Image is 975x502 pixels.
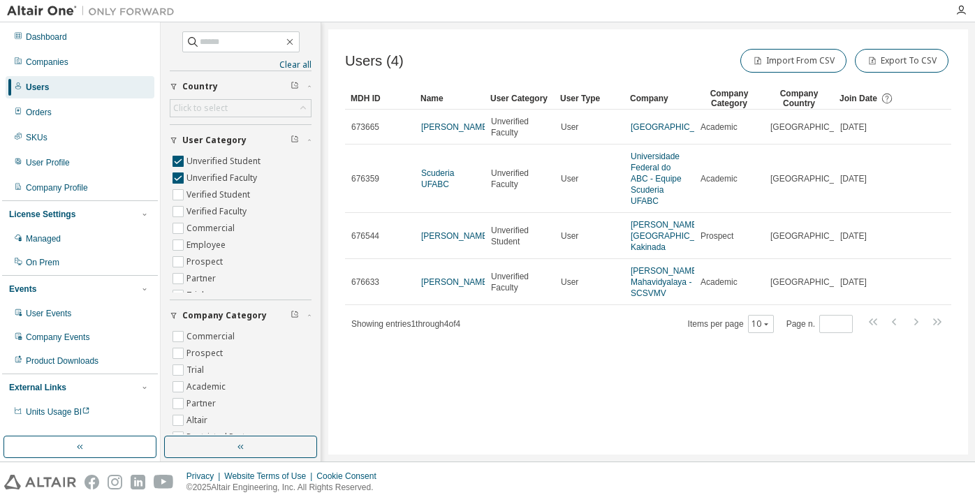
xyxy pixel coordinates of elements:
[840,173,867,184] span: [DATE]
[186,328,237,345] label: Commercial
[26,355,98,367] div: Product Downloads
[491,168,548,190] span: Unverified Faculty
[561,230,578,242] span: User
[770,173,858,184] span: [GEOGRAPHIC_DATA]
[182,135,247,146] span: User Category
[26,157,70,168] div: User Profile
[770,87,828,110] div: Company Country
[688,315,774,333] span: Items per page
[26,257,59,268] div: On Prem
[490,87,549,110] div: User Category
[26,308,71,319] div: User Events
[170,125,311,156] button: User Category
[26,233,61,244] div: Managed
[131,475,145,489] img: linkedin.svg
[351,319,460,329] span: Showing entries 1 through 4 of 4
[351,87,409,110] div: MDH ID
[351,173,379,184] span: 676359
[561,121,578,133] span: User
[26,57,68,68] div: Companies
[752,318,770,330] button: 10
[154,475,174,489] img: youtube.svg
[770,230,858,242] span: [GEOGRAPHIC_DATA]
[561,173,578,184] span: User
[421,231,490,241] a: [PERSON_NAME]
[170,100,311,117] div: Click to select
[186,471,224,482] div: Privacy
[170,300,311,331] button: Company Category
[840,121,867,133] span: [DATE]
[701,173,738,184] span: Academic
[840,230,867,242] span: [DATE]
[786,315,853,333] span: Page n.
[881,92,893,105] svg: Date when the user was first added or directly signed up. If the user was deleted and later re-ad...
[561,276,578,288] span: User
[186,345,226,362] label: Prospect
[420,87,479,110] div: Name
[700,87,758,110] div: Company Category
[186,362,207,378] label: Trial
[170,59,311,71] a: Clear all
[421,122,490,132] a: [PERSON_NAME]
[291,310,299,321] span: Clear filter
[186,378,228,395] label: Academic
[186,153,263,170] label: Unverified Student
[26,132,47,143] div: SKUs
[85,475,99,489] img: facebook.svg
[4,475,76,489] img: altair_logo.svg
[770,276,858,288] span: [GEOGRAPHIC_DATA]
[631,220,718,252] a: [PERSON_NAME][GEOGRAPHIC_DATA] Kakinada
[186,429,261,445] label: Restricted Partner
[26,31,67,43] div: Dashboard
[345,53,404,69] span: Users (4)
[701,230,733,242] span: Prospect
[170,71,311,102] button: Country
[186,482,385,494] p: © 2025 Altair Engineering, Inc. All Rights Reserved.
[186,186,253,203] label: Verified Student
[186,253,226,270] label: Prospect
[291,135,299,146] span: Clear filter
[26,82,49,93] div: Users
[855,49,948,73] button: Export To CSV
[186,237,228,253] label: Employee
[186,170,260,186] label: Unverified Faculty
[186,287,207,304] label: Trial
[840,94,877,103] span: Join Date
[9,209,75,220] div: License Settings
[491,116,548,138] span: Unverified Faculty
[186,220,237,237] label: Commercial
[186,412,210,429] label: Altair
[560,87,619,110] div: User Type
[491,225,548,247] span: Unverified Student
[186,395,219,412] label: Partner
[7,4,182,18] img: Altair One
[224,471,316,482] div: Website Terms of Use
[840,276,867,288] span: [DATE]
[631,152,682,206] a: Universidade Federal do ABC - Equipe Scuderia UFABC
[770,121,858,133] span: [GEOGRAPHIC_DATA]
[316,471,384,482] div: Cookie Consent
[182,81,218,92] span: Country
[351,121,379,133] span: 673665
[701,276,738,288] span: Academic
[701,121,738,133] span: Academic
[421,168,454,189] a: Scuderia UFABC
[26,182,88,193] div: Company Profile
[186,270,219,287] label: Partner
[351,230,379,242] span: 676544
[182,310,267,321] span: Company Category
[9,382,66,393] div: External Links
[26,332,89,343] div: Company Events
[421,277,490,287] a: [PERSON_NAME]
[631,122,718,132] a: [GEOGRAPHIC_DATA]
[740,49,846,73] button: Import From CSV
[26,407,90,417] span: Units Usage BI
[108,475,122,489] img: instagram.svg
[26,107,52,118] div: Orders
[186,203,249,220] label: Verified Faculty
[351,276,379,288] span: 676633
[630,87,689,110] div: Company
[631,266,700,298] a: [PERSON_NAME] Mahavidyalaya - SCSVMV
[291,81,299,92] span: Clear filter
[173,103,228,114] div: Click to select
